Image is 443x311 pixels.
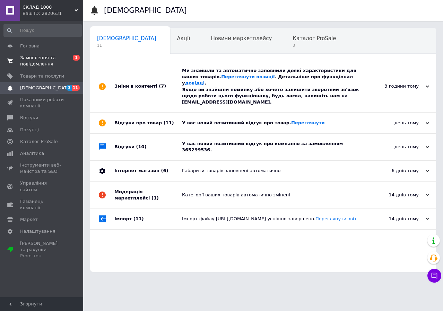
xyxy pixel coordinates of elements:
[72,85,80,91] span: 11
[23,10,83,17] div: Ваш ID: 2820631
[23,4,75,10] span: СКЛАД 1000
[20,150,44,157] span: Аналітика
[293,43,336,48] span: 3
[164,120,174,125] span: (11)
[104,6,187,15] h1: [DEMOGRAPHIC_DATA]
[211,35,272,42] span: Новини маркетплейсу
[182,216,360,222] div: Імпорт файлу [URL][DOMAIN_NAME] успішно завершено.
[73,55,80,61] span: 1
[20,127,39,133] span: Покупці
[97,35,156,42] span: [DEMOGRAPHIC_DATA]
[360,83,429,89] div: 3 години тому
[114,161,182,181] div: Інтернет магазин
[20,115,38,121] span: Відгуки
[360,144,429,150] div: день тому
[66,85,72,91] span: 3
[20,228,55,234] span: Налаштування
[182,168,360,174] div: Габарити товарів заповнені автоматично
[182,141,360,153] div: У вас новий позитивний відгук про компанію за замовленням 365299536.
[114,113,182,133] div: Відгуки про товар
[185,80,205,86] a: довідці
[360,216,429,222] div: 14 днів тому
[221,74,275,79] a: Переглянути позиції
[20,43,40,49] span: Головна
[97,43,156,48] span: 11
[293,35,336,42] span: Каталог ProSale
[133,216,144,221] span: (11)
[20,85,71,91] span: [DEMOGRAPHIC_DATA]
[114,134,182,160] div: Відгуки
[159,83,166,89] span: (7)
[114,208,182,229] div: Імпорт
[291,120,325,125] a: Переглянути
[182,120,360,126] div: У вас новий позитивний відгук про товар.
[114,61,182,112] div: Зміни в контенті
[182,68,360,105] div: Ми знайшли та автоматично заповнили деякі характеристики для ваших товарів. . Детальніше про функ...
[20,97,64,109] span: Показники роботи компанії
[20,216,38,223] span: Маркет
[360,120,429,126] div: день тому
[20,55,64,67] span: Замовлення та повідомлення
[20,198,64,211] span: Гаманець компанії
[177,35,190,42] span: Акції
[20,180,64,193] span: Управління сайтом
[20,240,64,259] span: [PERSON_NAME] та рахунки
[20,162,64,175] span: Інструменти веб-майстра та SEO
[151,195,159,201] span: (1)
[182,192,360,198] div: Категорії ваших товарів автоматично змінені
[114,182,182,208] div: Модерація маркетплейсі
[427,269,441,283] button: Чат з покупцем
[20,253,64,259] div: Prom топ
[20,139,58,145] span: Каталог ProSale
[360,168,429,174] div: 6 днів тому
[136,144,147,149] span: (10)
[3,24,82,37] input: Пошук
[20,73,64,79] span: Товари та послуги
[360,192,429,198] div: 14 днів тому
[315,216,357,221] a: Переглянути звіт
[161,168,168,173] span: (6)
